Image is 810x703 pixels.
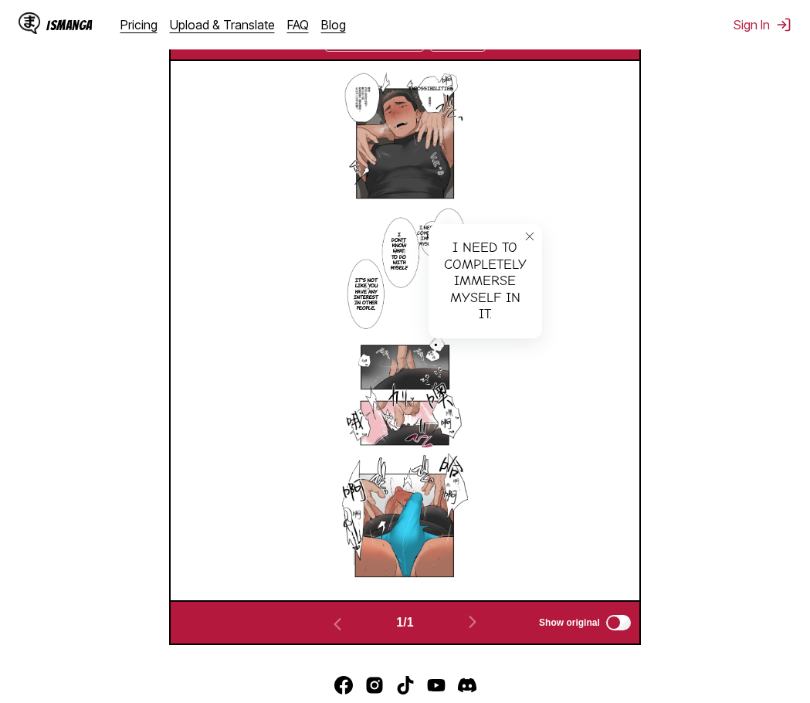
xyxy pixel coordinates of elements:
a: Discord [458,676,476,695]
a: Pricing [120,17,158,32]
div: IsManga [46,18,93,32]
img: IsManga Facebook [334,676,353,695]
span: Show original [539,617,600,628]
a: TikTok [396,676,415,695]
p: I don't know what to do with myself. [388,229,410,273]
p: ■ [432,338,441,350]
div: I need to completely immerse myself in it. [429,224,542,338]
img: IsManga Instagram [365,676,384,695]
a: Upload & Translate [170,17,275,32]
a: IsManga LogoIsManga [19,12,120,37]
img: IsManga TikTok [396,676,415,695]
p: It's not like you have any interest in other people. [351,274,381,314]
a: Youtube [427,676,446,695]
input: Show original [606,615,631,630]
img: IsManga YouTube [427,676,446,695]
a: Instagram [365,676,384,695]
img: IsManga Logo [19,12,40,34]
img: Next page [463,613,482,631]
a: Facebook [334,676,353,695]
img: Manga Panel [342,61,468,600]
img: Sign out [776,17,791,32]
p: Impossibilities. [405,83,456,94]
a: Blog [321,17,346,32]
img: Previous page [328,615,347,633]
button: Sign In [734,17,791,32]
img: IsManga Discord [458,676,476,695]
p: I need to completely immerse myself in it. [414,222,449,256]
span: 1 / 1 [396,616,413,630]
a: FAQ [287,17,309,32]
button: close-tooltip [517,224,542,249]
